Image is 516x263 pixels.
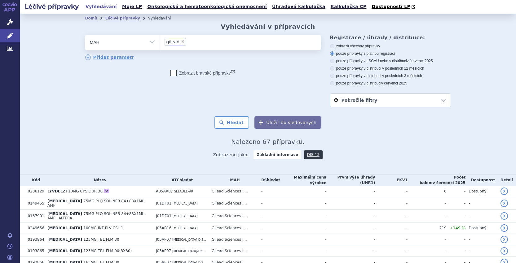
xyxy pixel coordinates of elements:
a: hledat [179,178,193,182]
td: - [447,210,465,222]
td: - [280,222,326,234]
span: 123MG TBL FLM 30 [83,237,119,242]
span: 75MG PLQ SOL NEB 84+88X1ML AMP [47,199,144,208]
a: detail [501,212,508,220]
a: Kalkulačka CP [329,2,368,11]
td: - [375,234,408,245]
label: pouze přípravky s platnou registrací [330,51,451,56]
span: v červenci 2025 [433,181,465,185]
td: - [258,234,280,245]
a: detail [501,247,508,255]
span: v červenci 2025 [381,81,407,85]
label: pouze přípravky v distribuci v posledních 3 měsících [330,73,451,78]
span: Zobrazeno jako: [213,150,249,159]
abbr: (?) [231,70,235,74]
td: - [375,210,408,222]
th: ATC [153,175,209,186]
div: O [104,189,109,193]
td: Gilead Sciences I... [209,245,258,257]
td: - [326,210,375,222]
label: pouze přípravky v distribuci [330,81,451,86]
span: LYVDELZI [47,189,67,193]
td: - [465,234,497,245]
span: [MEDICAL_DATA] [47,226,82,230]
span: [MEDICAL_DATA]-DIS... [172,249,206,253]
a: DIS-13 [304,150,323,159]
td: - [408,234,447,245]
a: Pokročilé filtry [330,94,451,107]
li: Vyhledávání [148,14,179,23]
a: Léčivé přípravky [105,16,140,20]
td: - [258,186,280,197]
span: A05AX07 [156,189,173,193]
span: × [181,40,185,43]
td: - [326,186,375,197]
span: [MEDICAL_DATA] [47,249,82,253]
td: - [280,186,326,197]
strong: Základní informace [254,150,301,159]
span: J01DF01 [156,214,171,218]
td: Gilead Sciences I... [209,234,258,245]
td: - [280,234,326,245]
span: [MEDICAL_DATA] [47,237,82,242]
td: 0249656 [24,222,44,234]
th: Dostupnost [465,175,497,186]
a: detail [501,188,508,195]
span: +149 % [450,226,465,230]
label: pouze přípravky v distribuci v posledních 12 měsících [330,66,451,71]
td: - [408,210,447,222]
td: - [465,210,497,222]
td: - [326,222,375,234]
span: J05AF07 [156,237,171,242]
span: [MEDICAL_DATA] [173,226,197,230]
th: Název [44,175,153,186]
span: 10MG CPS DUR 30 [68,189,103,193]
td: 0193864 [24,234,44,245]
td: - [326,245,375,257]
span: [MEDICAL_DATA] [47,199,82,203]
label: pouze přípravky ve SCAU nebo v distribuci [330,58,451,63]
td: - [408,245,447,257]
td: - [258,222,280,234]
span: Dostupnosti LP [372,4,410,9]
td: 0167901 [24,210,44,222]
span: J05AF07 [156,249,171,253]
td: 219 [408,222,447,234]
td: - [258,210,280,222]
span: [MEDICAL_DATA] [173,214,197,218]
span: 123MG TBL FLM 90(3X30) [83,249,132,253]
button: Uložit do sledovaných [254,116,321,129]
td: - [447,197,465,210]
td: - [326,197,375,210]
td: - [326,234,375,245]
a: Domů [85,16,97,20]
th: Maximální cena výrobce [280,175,326,186]
a: detail [501,236,508,243]
td: Gilead Sciences I... [209,210,258,222]
td: Gilead Sciences I... [209,197,258,210]
span: 75MG PLQ SOL NEB 84+88X1ML AMP+ALTERA [47,212,144,220]
th: Kód [24,175,44,186]
button: Hledat [214,116,249,129]
td: - [375,186,408,197]
td: - [375,245,408,257]
a: detail [501,224,508,232]
span: [MEDICAL_DATA]-DIS... [172,238,206,241]
td: - [465,245,497,257]
th: MAH [209,175,258,186]
td: 6 [408,186,447,197]
span: J05AB16 [156,226,172,230]
h2: Léčivé přípravky [20,2,84,11]
td: Dostupný [465,222,497,234]
td: - [280,197,326,210]
a: Vyhledávání [84,2,119,11]
span: [MEDICAL_DATA] [47,212,82,216]
a: Úhradová kalkulačka [270,2,327,11]
td: - [465,197,497,210]
td: - [280,210,326,222]
a: Přidat parametr [85,54,135,60]
span: v červenci 2025 [407,59,433,63]
a: Dostupnosti LP [370,2,418,11]
td: Gilead Sciences I... [209,222,258,234]
td: - [258,197,280,210]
